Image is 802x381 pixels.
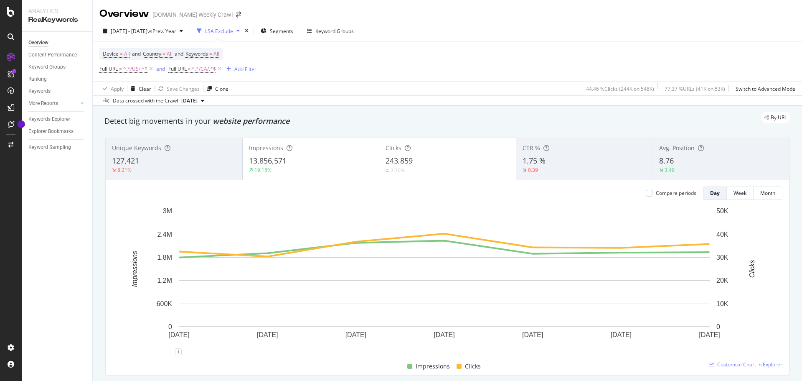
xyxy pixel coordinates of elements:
text: 30K [716,254,728,261]
text: 50K [716,207,728,215]
span: vs Prev. Year [147,28,176,35]
a: Keyword Sampling [28,143,86,152]
span: ≠ [188,65,191,72]
div: Keywords Explorer [28,115,70,124]
span: Keywords [185,50,208,57]
span: Full URL [99,65,118,72]
text: 20K [716,277,728,284]
span: Avg. Position [659,144,695,152]
text: 1.2M [157,277,172,284]
span: 2025 Sep. 18th [181,97,198,105]
div: Content Performance [28,51,77,59]
div: Keyword Groups [28,63,66,72]
text: 2.4M [157,230,172,238]
span: By URL [771,115,787,120]
div: LSA Exclude [205,28,233,35]
span: and [132,50,141,57]
span: [DATE] - [DATE] [111,28,147,35]
span: Unique Keywords [112,144,161,152]
button: Segments [257,24,297,38]
img: Equal [386,169,389,172]
a: Ranking [28,75,86,84]
div: 3.49 [665,166,675,174]
div: 77.37 % URLs ( 41K on 53K ) [665,85,725,92]
span: = [209,50,212,57]
div: 0.39 [528,166,538,174]
button: [DATE] [178,96,208,106]
a: Keyword Groups [28,63,86,72]
text: 1.8M [157,254,172,261]
span: = [120,50,123,57]
a: Customize Chart in Explorer [709,361,782,368]
div: legacy label [761,112,790,123]
button: LSA Exclude [193,24,243,38]
text: [DATE] [257,331,278,338]
a: Keywords Explorer [28,115,86,124]
div: 8.21% [117,166,132,174]
text: [DATE] [345,331,366,338]
text: [DATE] [434,331,454,338]
div: Switch to Advanced Mode [736,85,795,92]
span: Country [143,50,161,57]
a: Overview [28,38,86,47]
div: Add Filter [234,66,256,73]
button: Add Filter [223,64,256,74]
div: 19.15% [254,166,272,174]
div: Keywords [28,87,51,96]
text: 0 [716,323,720,330]
button: and [156,65,165,73]
span: = [162,50,165,57]
button: Month [754,187,782,200]
button: Week [727,187,754,200]
div: Keyword Groups [315,28,354,35]
span: 1.75 % [523,156,546,166]
span: Clicks [386,144,401,152]
button: Clear [127,82,151,95]
iframe: Intercom live chat [774,353,794,373]
a: Content Performance [28,51,86,59]
div: 2.76% [391,167,405,174]
div: Data crossed with the Crawl [113,97,178,105]
div: Clear [139,85,151,92]
text: Impressions [131,251,138,287]
button: Keyword Groups [304,24,357,38]
text: [DATE] [522,331,543,338]
text: [DATE] [611,331,632,338]
text: 10K [716,300,728,307]
span: Impressions [416,361,450,371]
div: Clone [215,85,228,92]
span: Clicks [465,361,481,371]
div: Overview [99,7,149,21]
span: 127,421 [112,156,139,166]
span: and [175,50,183,57]
div: 44.46 % Clicks ( 244K on 548K ) [586,85,654,92]
button: [DATE] - [DATE]vsPrev. Year [99,24,186,38]
text: [DATE] [168,331,189,338]
div: and [156,65,165,72]
button: Save Changes [155,82,200,95]
button: Switch to Advanced Mode [732,82,795,95]
span: ^.*/CA/.*$ [192,63,216,75]
text: 40K [716,230,728,238]
div: [DOMAIN_NAME] Weekly Crawl [152,10,233,19]
text: Clicks [749,260,756,278]
text: [DATE] [699,331,720,338]
div: Ranking [28,75,47,84]
button: Clone [203,82,228,95]
button: Apply [99,82,124,95]
div: Keyword Sampling [28,143,71,152]
svg: A chart. [112,207,776,352]
span: All [213,48,219,60]
button: Day [703,187,727,200]
a: Explorer Bookmarks [28,127,86,136]
a: More Reports [28,99,78,108]
div: Explorer Bookmarks [28,127,74,136]
div: times [243,27,250,35]
span: Impressions [249,144,283,152]
div: RealKeywords [28,15,86,25]
text: 600K [157,300,173,307]
span: ≠ [119,65,122,72]
div: Compare periods [656,189,696,197]
div: arrow-right-arrow-left [236,12,241,18]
